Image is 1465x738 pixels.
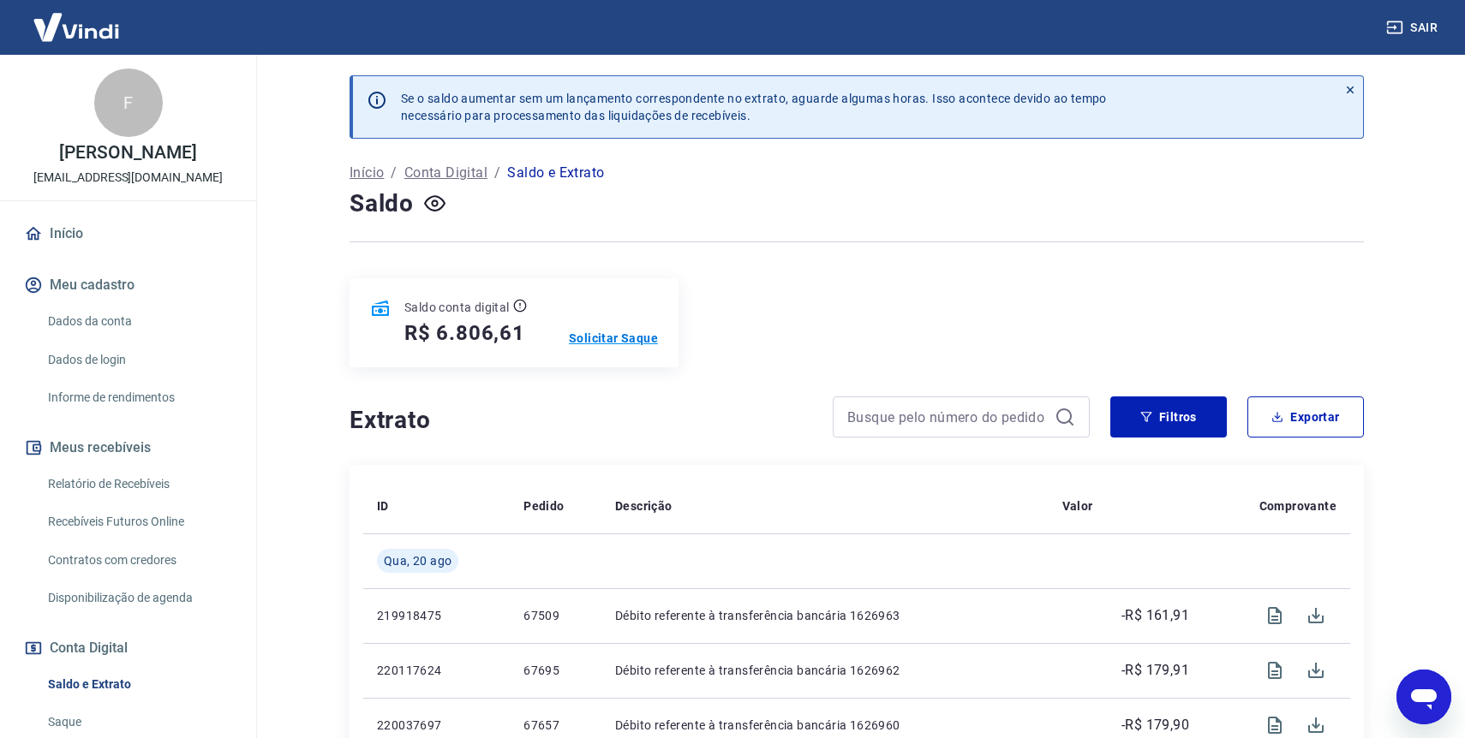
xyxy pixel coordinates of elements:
p: -R$ 179,91 [1121,660,1189,681]
img: Vindi [21,1,132,53]
button: Filtros [1110,396,1227,437]
iframe: Botão para abrir a janela de mensagens [1396,670,1451,724]
span: Visualizar [1254,650,1295,691]
p: 67509 [523,607,588,624]
p: 67657 [523,717,588,734]
p: / [494,163,500,183]
a: Conta Digital [404,163,487,183]
button: Exportar [1247,396,1364,437]
a: Início [21,215,236,253]
a: Relatório de Recebíveis [41,467,236,502]
p: [EMAIL_ADDRESS][DOMAIN_NAME] [33,169,223,187]
span: Visualizar [1254,595,1295,636]
p: -R$ 161,91 [1121,605,1189,626]
button: Meus recebíveis [21,429,236,467]
button: Conta Digital [21,629,236,667]
a: Recebíveis Futuros Online [41,504,236,539]
p: 220037697 [377,717,496,734]
span: Download [1295,650,1336,691]
h5: R$ 6.806,61 [404,319,525,347]
p: 219918475 [377,607,496,624]
p: Descrição [615,497,673,515]
p: Saldo e Extrato [507,163,604,183]
p: Comprovante [1259,497,1336,515]
a: Informe de rendimentos [41,380,236,415]
p: Débito referente à transferência bancária 1626960 [615,717,1035,734]
a: Saldo e Extrato [41,667,236,702]
p: Pedido [523,497,564,515]
span: Qua, 20 ago [384,552,451,569]
p: ID [377,497,389,515]
a: Dados da conta [41,304,236,339]
p: -R$ 179,90 [1121,715,1189,735]
p: 220117624 [377,662,496,679]
h4: Extrato [350,403,812,437]
a: Contratos com credores [41,543,236,578]
button: Meu cadastro [21,266,236,304]
div: F [94,68,163,137]
span: Download [1295,595,1336,636]
p: Se o saldo aumentar sem um lançamento correspondente no extrato, aguarde algumas horas. Isso acon... [401,90,1107,124]
a: Solicitar Saque [569,330,658,347]
p: 67695 [523,662,588,679]
p: Saldo conta digital [404,299,510,316]
input: Busque pelo número do pedido [847,404,1048,430]
a: Dados de login [41,342,236,378]
p: Débito referente à transferência bancária 1626963 [615,607,1035,624]
p: Débito referente à transferência bancária 1626962 [615,662,1035,679]
p: Valor [1062,497,1093,515]
p: / [391,163,397,183]
a: Início [350,163,384,183]
h4: Saldo [350,187,414,221]
a: Disponibilização de agenda [41,580,236,616]
button: Sair [1383,12,1444,44]
p: [PERSON_NAME] [59,144,196,162]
